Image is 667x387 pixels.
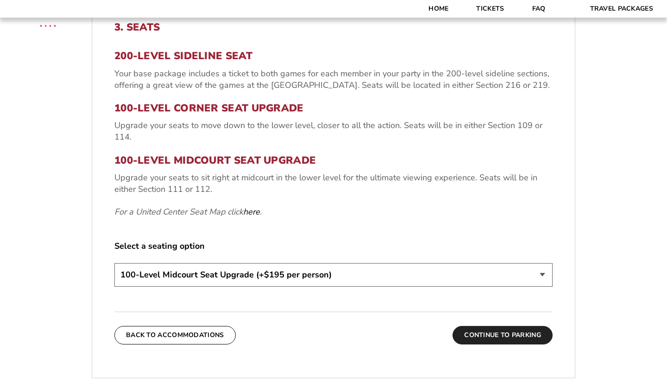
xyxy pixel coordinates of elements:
img: CBS Sports Thanksgiving Classic [28,5,68,45]
p: Upgrade your seats to move down to the lower level, closer to all the action. Seats will be in ei... [114,120,553,143]
label: Select a seating option [114,240,553,252]
h3: 100-Level Corner Seat Upgrade [114,102,553,114]
a: here [243,206,260,218]
em: For a United Center Seat Map click . [114,206,262,217]
p: Your base package includes a ticket to both games for each member in your party in the 200-level ... [114,68,553,91]
h3: 100-Level Midcourt Seat Upgrade [114,154,553,166]
h3: 200-Level Sideline Seat [114,50,553,62]
button: Continue To Parking [453,326,553,344]
button: Back To Accommodations [114,326,236,344]
p: Upgrade your seats to sit right at midcourt in the lower level for the ultimate viewing experienc... [114,172,553,195]
h2: 3. Seats [114,21,553,33]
